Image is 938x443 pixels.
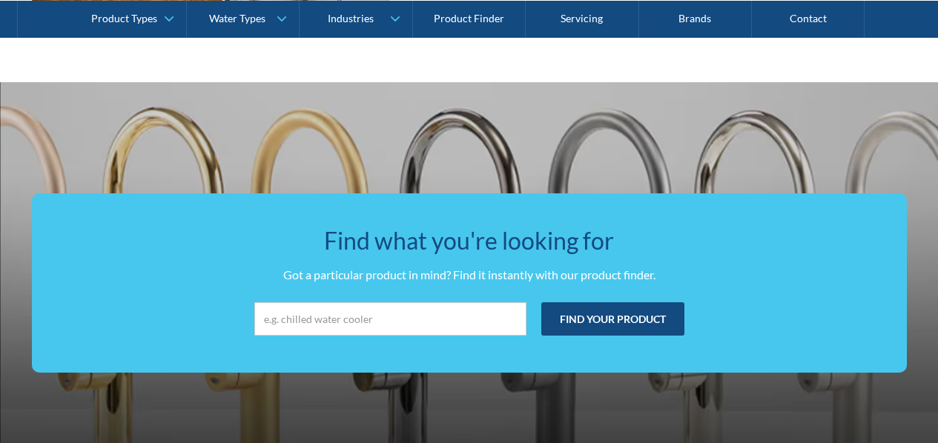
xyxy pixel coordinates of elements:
h3: Find what you're looking for [62,223,877,259]
p: Got a particular product in mind? Find it instantly with our product finder. [62,266,877,284]
button: Select to open the chat widget [6,16,96,52]
span: Text us [44,23,85,42]
div: Water Types [209,12,265,24]
input: e.g. chilled water cooler [254,302,526,336]
input: Find your product [541,302,684,336]
div: Industries [328,12,374,24]
div: Product Types [91,12,157,24]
